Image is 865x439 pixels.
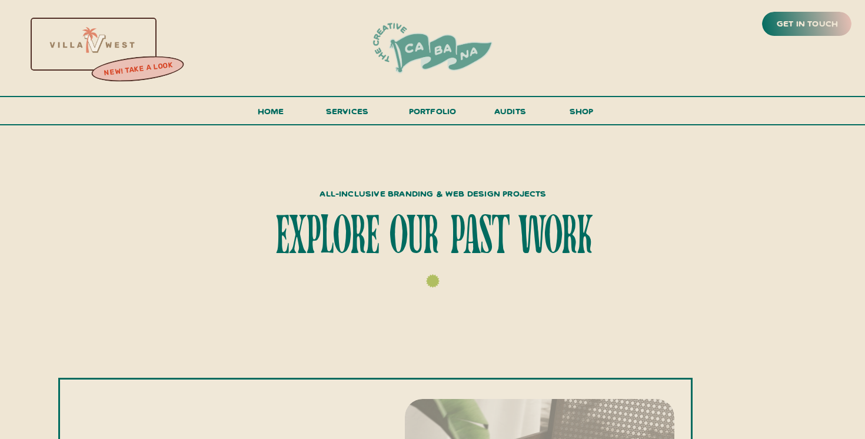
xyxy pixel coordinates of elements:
a: Home [252,104,289,125]
a: new! take a look [90,58,187,81]
p: all-inclusive branding & web design projects [274,186,592,197]
a: portfolio [405,104,460,125]
a: services [322,104,372,125]
span: services [326,105,369,117]
a: get in touch [774,16,840,32]
a: shop [553,104,610,124]
h1: explore our past work [229,211,636,264]
a: audits [493,104,528,124]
